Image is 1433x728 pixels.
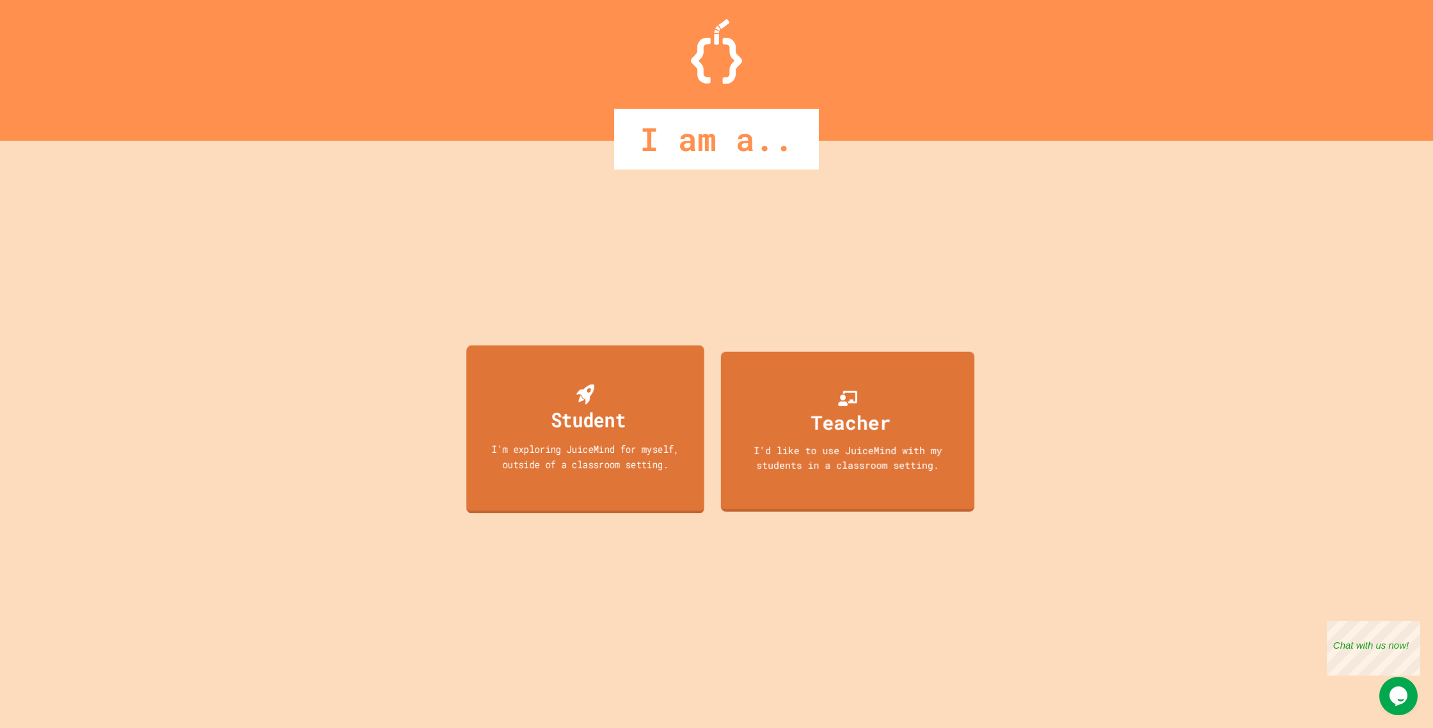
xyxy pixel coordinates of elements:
[551,404,626,434] div: Student
[811,408,891,437] div: Teacher
[1327,621,1420,676] iframe: chat widget
[1379,677,1420,715] iframe: chat widget
[614,109,819,170] div: I am a..
[734,443,962,472] div: I'd like to use JuiceMind with my students in a classroom setting.
[691,19,742,84] img: Logo.svg
[479,441,693,471] div: I'm exploring JuiceMind for myself, outside of a classroom setting.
